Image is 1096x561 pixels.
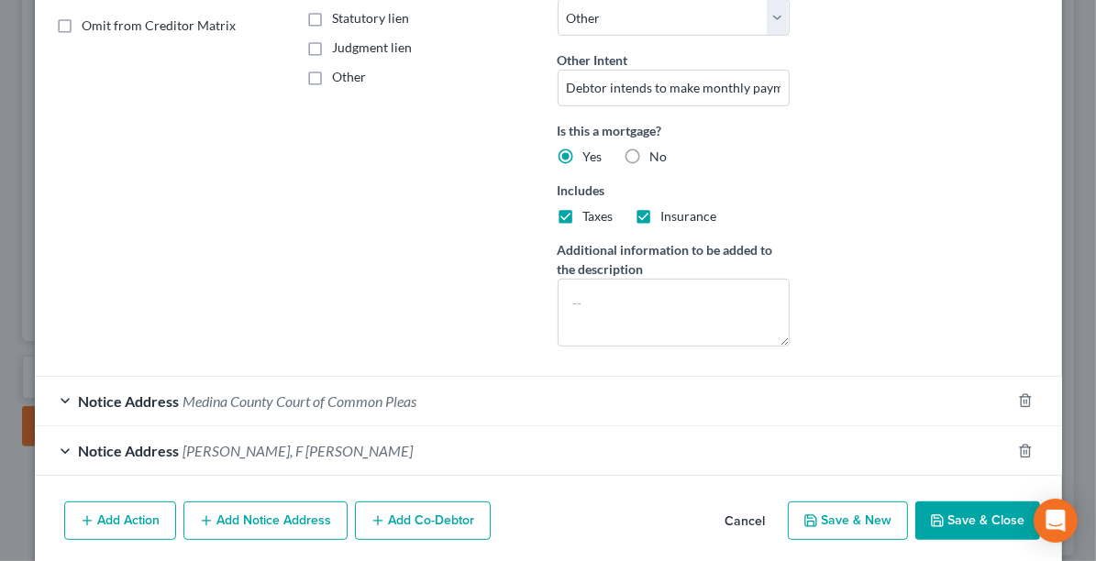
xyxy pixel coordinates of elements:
[583,148,603,164] span: Yes
[64,501,176,540] button: Add Action
[333,69,367,84] span: Other
[183,392,417,410] span: Medina County Court of Common Pleas
[79,392,180,410] span: Notice Address
[79,442,180,459] span: Notice Address
[558,240,790,279] label: Additional information to be added to the description
[915,501,1040,540] button: Save & Close
[183,442,414,459] span: [PERSON_NAME], F [PERSON_NAME]
[711,503,780,540] button: Cancel
[583,208,614,224] span: Taxes
[558,121,790,140] label: Is this a mortgage?
[788,501,908,540] button: Save & New
[558,70,790,106] input: Specify...
[650,148,668,164] span: No
[83,17,237,33] span: Omit from Creditor Matrix
[333,39,413,55] span: Judgment lien
[333,10,410,26] span: Statutory lien
[558,50,628,70] label: Other Intent
[661,208,717,224] span: Insurance
[183,501,348,540] button: Add Notice Address
[558,181,790,200] label: Includes
[1034,499,1078,543] div: Open Intercom Messenger
[355,501,491,540] button: Add Co-Debtor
